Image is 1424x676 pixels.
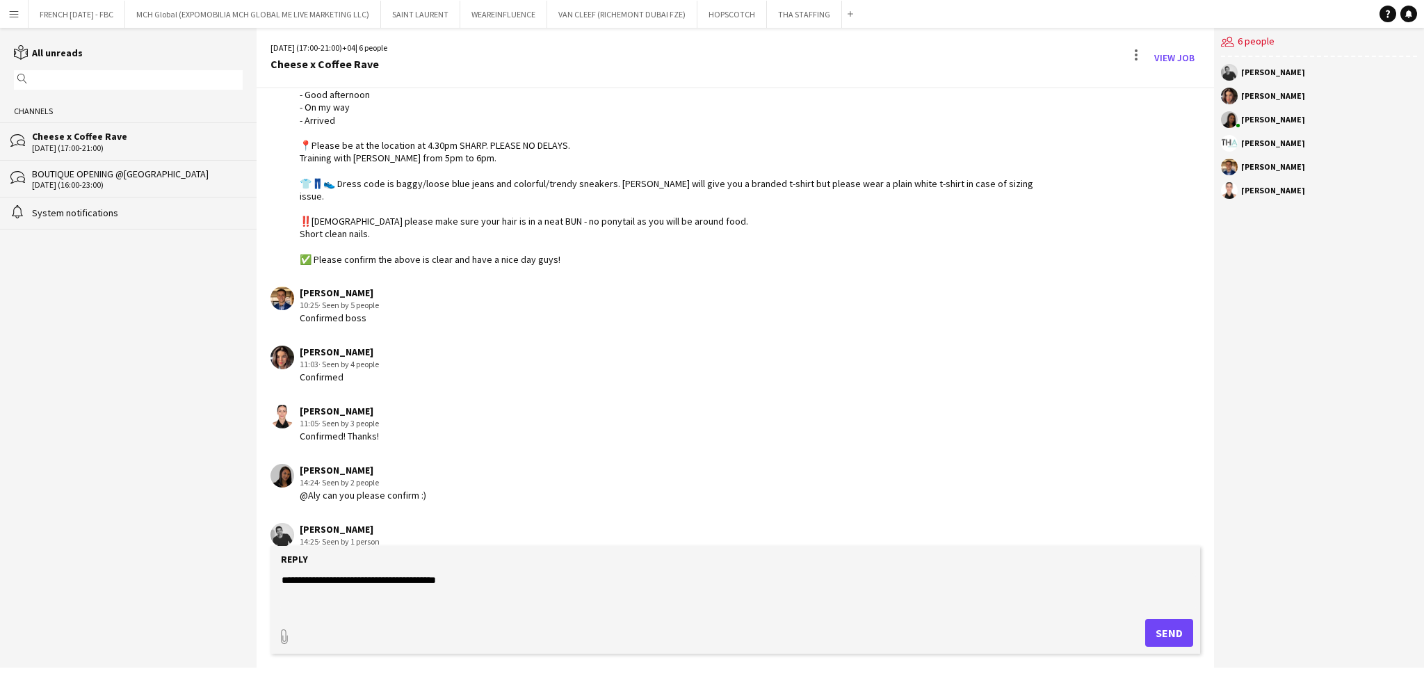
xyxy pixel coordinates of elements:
[1221,28,1417,57] div: 6 people
[767,1,842,28] button: THA STAFFING
[300,371,379,383] div: Confirmed
[1241,186,1305,195] div: [PERSON_NAME]
[318,477,379,488] span: · Seen by 2 people
[318,418,379,428] span: · Seen by 3 people
[300,312,379,324] div: Confirmed boss
[342,42,355,53] span: +04
[318,300,379,310] span: · Seen by 5 people
[300,358,379,371] div: 11:03
[1241,115,1305,124] div: [PERSON_NAME]
[300,405,379,417] div: [PERSON_NAME]
[300,299,379,312] div: 10:25
[270,42,387,54] div: [DATE] (17:00-21:00) | 6 people
[547,1,697,28] button: VAN CLEEF (RICHEMONT DUBAI FZE)
[1241,92,1305,100] div: [PERSON_NAME]
[32,168,243,180] div: BOUTIQUE OPENING @[GEOGRAPHIC_DATA]
[318,536,380,547] span: · Seen by 1 person
[300,430,379,442] div: Confirmed! Thanks!
[300,489,426,501] div: @Aly can you please confirm :)
[32,143,243,153] div: [DATE] (17:00-21:00)
[300,25,1037,266] div: Hi everyone ☺️☀️ Please read below some guidelines for [DATE]. ▶️ Please update me here: - Good a...
[300,287,379,299] div: [PERSON_NAME]
[381,1,460,28] button: SAINT LAURENT
[1149,47,1200,69] a: View Job
[300,464,426,476] div: [PERSON_NAME]
[125,1,381,28] button: MCH Global (EXPOMOBILIA MCH GLOBAL ME LIVE MARKETING LLC)
[32,207,243,219] div: System notifications
[270,58,387,70] div: Cheese x Coffee Rave
[1241,68,1305,77] div: [PERSON_NAME]
[300,346,379,358] div: [PERSON_NAME]
[300,536,380,548] div: 14:25
[318,359,379,369] span: · Seen by 4 people
[300,523,380,536] div: [PERSON_NAME]
[460,1,547,28] button: WEAREINFLUENCE
[697,1,767,28] button: HOPSCOTCH
[14,47,83,59] a: All unreads
[1241,163,1305,171] div: [PERSON_NAME]
[32,180,243,190] div: [DATE] (16:00-23:00)
[300,417,379,430] div: 11:05
[1145,619,1193,647] button: Send
[29,1,125,28] button: FRENCH [DATE] - FBC
[281,553,308,565] label: Reply
[300,476,426,489] div: 14:24
[1241,139,1305,147] div: [PERSON_NAME]
[32,130,243,143] div: Cheese x Coffee Rave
